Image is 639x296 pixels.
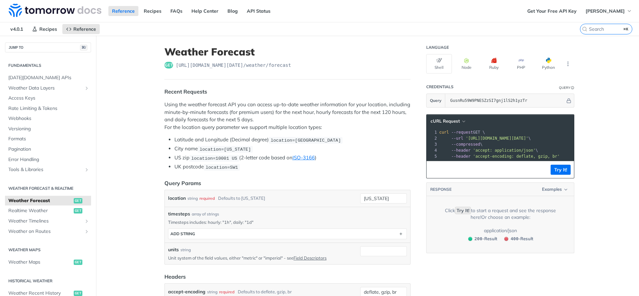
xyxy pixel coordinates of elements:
button: JUMP TO⌘/ [5,42,91,52]
span: Realtime Weather [8,207,72,214]
div: Click to start a request and see the response here! Or choose an example: [437,207,563,220]
button: PHP [508,54,534,73]
label: location [168,193,186,203]
div: 1 [427,129,438,135]
h2: Weather Maps [5,247,91,253]
span: location=[GEOGRAPHIC_DATA] [270,138,341,143]
a: FAQs [167,6,186,16]
h2: Fundamentals [5,62,91,68]
span: Versioning [8,126,89,132]
button: Show subpages for Tools & Libraries [84,167,89,172]
div: 4 [427,147,438,153]
span: [PERSON_NAME] [586,8,625,14]
span: timesteps [168,210,190,217]
span: \ [439,148,538,153]
p: Using the weather forecast API you can access up-to-date weather information for your location, i... [164,101,411,131]
a: Blog [224,6,241,16]
a: API Status [243,6,274,16]
a: ISO-3166 [292,154,315,161]
div: Query Params [164,179,201,187]
div: Headers [164,273,186,281]
span: 'accept-encoding: deflate, gzip, br' [473,154,560,159]
a: Reference [62,24,100,34]
a: [DATE][DOMAIN_NAME] APIs [5,73,91,83]
a: Help Center [188,6,222,16]
h2: Weather Forecast & realtime [5,185,91,191]
span: Reference [73,26,96,32]
span: Tools & Libraries [8,166,82,173]
span: cURL Request [431,118,460,124]
a: Realtime Weatherget [5,206,91,216]
button: cURL Request [428,118,467,125]
a: Weather on RoutesShow subpages for Weather on Routes [5,227,91,237]
span: Webhooks [8,115,89,122]
label: units [168,246,179,253]
span: location=SW1 [205,165,238,170]
svg: More ellipsis [565,61,571,67]
span: location=10001 US [191,156,237,161]
button: Show subpages for Weather on Routes [84,229,89,234]
a: Access Keys [5,93,91,103]
span: Weather Maps [8,259,72,266]
li: Latitude and Longitude (Decimal degree) [174,136,411,144]
span: Query [430,98,442,104]
div: ADD string [170,231,195,236]
div: 3 [427,141,438,147]
button: Show subpages for Weather Timelines [84,218,89,224]
span: Examples [542,186,562,193]
button: Python [536,54,561,73]
span: get [74,291,82,296]
div: application/json [484,227,517,234]
span: 400 [511,236,518,241]
button: Copy to clipboard [430,165,439,175]
div: Query [559,85,570,90]
li: City name [174,145,411,153]
a: Weather Forecastget [5,196,91,206]
button: 400400-Result [501,236,536,242]
svg: Search [582,26,587,32]
div: Language [426,45,449,50]
span: location=[US_STATE] [199,147,251,152]
a: Rate Limiting & Tokens [5,104,91,114]
button: Shell [426,54,452,73]
a: Webhooks [5,114,91,124]
p: Timesteps includes: hourly: "1h", daily: "1d" [168,219,407,225]
button: Node [454,54,479,73]
span: get [164,62,173,68]
div: required [199,193,215,203]
span: \ [439,136,531,141]
span: get [74,208,82,213]
div: Credentials [426,84,454,90]
button: RESPONSE [430,186,452,193]
p: Unit system of the field values, either "metric" or "imperial" - see [168,255,358,261]
a: Weather Data LayersShow subpages for Weather Data Layers [5,83,91,93]
i: Information [571,86,574,90]
div: 5 [427,153,438,159]
span: 'accept: application/json' [473,148,536,153]
span: Pagination [8,146,89,153]
button: Query [427,94,445,107]
span: Access Keys [8,95,89,102]
span: Weather Data Layers [8,85,82,92]
a: Weather TimelinesShow subpages for Weather Timelines [5,216,91,226]
span: Recipes [39,26,57,32]
input: apikey [447,94,565,107]
div: string [187,193,198,203]
div: array of strings [192,211,219,217]
button: ADD string [168,229,407,239]
span: --header [451,148,471,153]
button: 200200-Result [465,236,500,242]
span: Error Handling [8,156,89,163]
button: Hide [565,97,572,104]
button: Try It! [551,165,571,175]
a: Pagination [5,144,91,154]
span: - Result [511,236,533,242]
img: Tomorrow.io Weather API Docs [9,4,101,17]
span: \ [439,142,483,147]
span: --url [451,136,463,141]
span: - Result [475,236,497,242]
span: --compressed [451,142,480,147]
div: QueryInformation [559,85,574,90]
span: [DATE][DOMAIN_NAME] APIs [8,75,89,81]
a: Recipes [28,24,61,34]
